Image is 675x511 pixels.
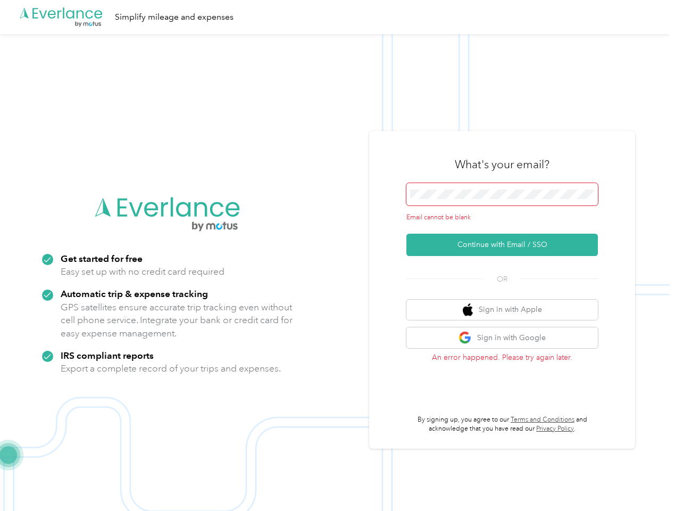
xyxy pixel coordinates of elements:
[61,301,293,340] p: GPS satellites ensure accurate trip tracking even without cell phone service. Integrate your bank...
[536,425,574,433] a: Privacy Policy
[406,352,598,363] p: An error happened. Please try again later.
[484,274,521,285] span: OR
[406,234,598,256] button: Continue with Email / SSO
[459,331,472,344] img: google logo
[61,288,208,299] strong: Automatic trip & expense tracking
[61,265,224,278] p: Easy set up with no credit card required
[406,327,598,348] button: google logoSign in with Google
[406,300,598,320] button: apple logoSign in with Apple
[463,303,473,317] img: apple logo
[406,213,598,222] div: Email cannot be blank
[115,11,234,24] div: Simplify mileage and expenses
[61,253,143,264] strong: Get started for free
[61,362,281,375] p: Export a complete record of your trips and expenses.
[455,157,549,172] h3: What's your email?
[61,350,154,361] strong: IRS compliant reports
[511,416,574,424] a: Terms and Conditions
[406,415,598,434] p: By signing up, you agree to our and acknowledge that you have read our .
